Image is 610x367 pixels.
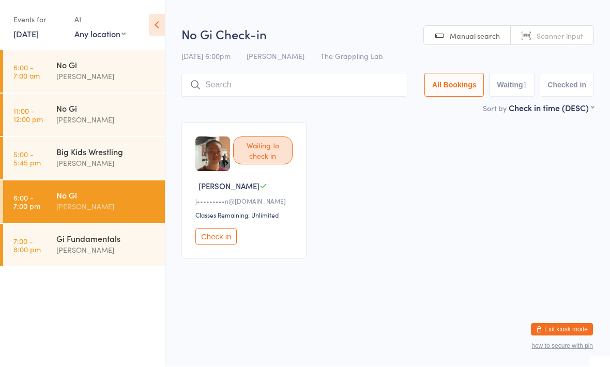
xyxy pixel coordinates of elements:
[531,324,593,336] button: Exit kiosk mode
[537,31,583,41] span: Scanner input
[13,150,41,167] time: 5:00 - 5:45 pm
[56,201,156,213] div: [PERSON_NAME]
[13,64,40,80] time: 6:00 - 7:00 am
[3,51,165,93] a: 6:00 -7:00 amNo Gi[PERSON_NAME]
[199,181,260,192] span: [PERSON_NAME]
[13,107,43,124] time: 11:00 - 12:00 pm
[13,28,39,40] a: [DATE]
[3,224,165,267] a: 7:00 -8:00 pmGi Fundamentals[PERSON_NAME]
[56,114,156,126] div: [PERSON_NAME]
[3,94,165,136] a: 11:00 -12:00 pmNo Gi[PERSON_NAME]
[74,11,126,28] div: At
[489,73,535,97] button: Waiting1
[181,51,231,62] span: [DATE] 6:00pm
[56,244,156,256] div: [PERSON_NAME]
[483,103,507,114] label: Sort by
[56,59,156,71] div: No Gi
[74,28,126,40] div: Any location
[13,11,64,28] div: Events for
[56,103,156,114] div: No Gi
[13,237,41,254] time: 7:00 - 8:00 pm
[56,146,156,158] div: Big Kids Wrestling
[56,71,156,83] div: [PERSON_NAME]
[321,51,383,62] span: The Grappling Lab
[233,137,293,165] div: Waiting to check in
[195,229,237,245] button: Check in
[531,343,593,350] button: how to secure with pin
[3,137,165,180] a: 5:00 -5:45 pmBig Kids Wrestling[PERSON_NAME]
[247,51,304,62] span: [PERSON_NAME]
[540,73,594,97] button: Checked in
[195,137,230,172] img: image1746696097.png
[450,31,500,41] span: Manual search
[509,102,594,114] div: Check in time (DESC)
[523,81,527,89] div: 1
[424,73,484,97] button: All Bookings
[56,233,156,244] div: Gi Fundamentals
[181,26,594,43] h2: No Gi Check-in
[195,211,296,220] div: Classes Remaining: Unlimited
[56,158,156,170] div: [PERSON_NAME]
[56,190,156,201] div: No Gi
[181,73,407,97] input: Search
[3,181,165,223] a: 6:00 -7:00 pmNo Gi[PERSON_NAME]
[195,197,296,206] div: j•••••••••n@[DOMAIN_NAME]
[13,194,40,210] time: 6:00 - 7:00 pm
